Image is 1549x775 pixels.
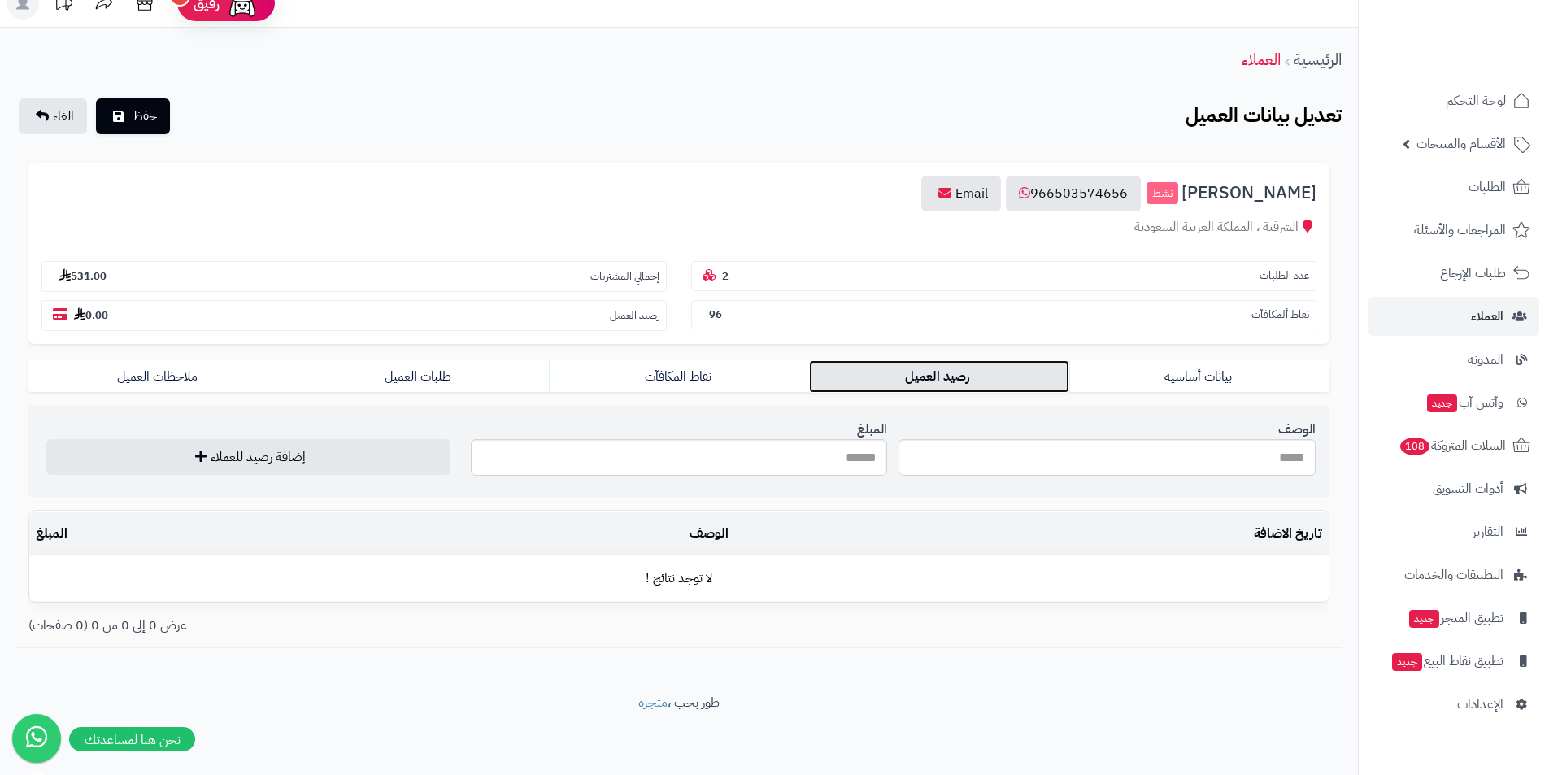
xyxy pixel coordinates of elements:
span: الإعدادات [1457,693,1503,716]
a: طلبات الإرجاع [1368,254,1539,293]
img: logo-2.png [1438,12,1534,46]
span: جديد [1409,610,1439,628]
a: ملاحظات العميل [28,360,289,393]
b: 2 [722,268,729,284]
span: الغاء [53,107,74,126]
span: 108 [1399,438,1429,456]
b: 531.00 [57,268,107,284]
span: حفظ [133,107,157,126]
span: لوحة التحكم [1446,89,1506,112]
button: إضافة رصيد للعملاء [46,439,450,475]
a: العملاء [1242,47,1281,72]
a: الغاء [19,98,87,134]
a: تطبيق المتجرجديد [1368,599,1539,638]
td: تاريخ الاضافة [735,512,1329,556]
a: متجرة [638,693,668,712]
b: 96 [709,307,722,322]
td: الوصف [355,512,735,556]
span: التطبيقات والخدمات [1404,564,1503,586]
button: حفظ [96,98,170,134]
span: الأقسام والمنتجات [1416,133,1506,155]
span: جديد [1427,394,1457,412]
span: المراجعات والأسئلة [1414,219,1506,242]
a: بيانات أساسية [1069,360,1329,393]
a: وآتس آبجديد [1368,383,1539,422]
a: لوحة التحكم [1368,81,1539,120]
span: تطبيق نقاط البيع [1390,650,1503,673]
a: أدوات التسويق [1368,469,1539,508]
a: التقارير [1368,512,1539,551]
td: لا توجد نتائج ! [29,556,1329,601]
span: العملاء [1471,305,1503,328]
span: الطلبات [1469,176,1506,198]
a: السلات المتروكة108 [1368,426,1539,465]
a: التطبيقات والخدمات [1368,555,1539,594]
small: رصيد العميل [610,308,659,324]
span: المدونة [1468,348,1503,371]
label: المبلغ [857,413,887,439]
label: الوصف [1278,413,1316,439]
small: عدد الطلبات [1260,268,1309,284]
span: وآتس آب [1425,391,1503,414]
a: الرئيسية [1294,47,1342,72]
span: التقارير [1473,520,1503,543]
small: نقاط ألمكافآت [1251,307,1309,323]
a: الطلبات [1368,168,1539,207]
a: نقاط المكافآت [549,360,809,393]
a: Email [921,176,1001,211]
span: تطبيق المتجر [1408,607,1503,629]
div: عرض 0 إلى 0 من 0 (0 صفحات) [16,616,679,635]
small: نشط [1147,182,1178,205]
span: أدوات التسويق [1433,477,1503,500]
a: 966503574656 [1006,176,1141,211]
span: السلات المتروكة [1399,434,1506,457]
a: طلبات العميل [289,360,549,393]
a: العملاء [1368,297,1539,336]
span: [PERSON_NAME] [1181,184,1316,202]
a: تطبيق نقاط البيعجديد [1368,642,1539,681]
span: طلبات الإرجاع [1440,262,1506,285]
div: الشرقية ، المملكة العربية السعودية [41,218,1316,237]
span: جديد [1392,653,1422,671]
b: 0.00 [74,307,108,323]
small: إجمالي المشتريات [590,269,659,285]
a: الإعدادات [1368,685,1539,724]
td: المبلغ [29,512,355,556]
a: رصيد العميل [809,360,1069,393]
a: المراجعات والأسئلة [1368,211,1539,250]
a: المدونة [1368,340,1539,379]
b: تعديل بيانات العميل [1186,101,1342,130]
